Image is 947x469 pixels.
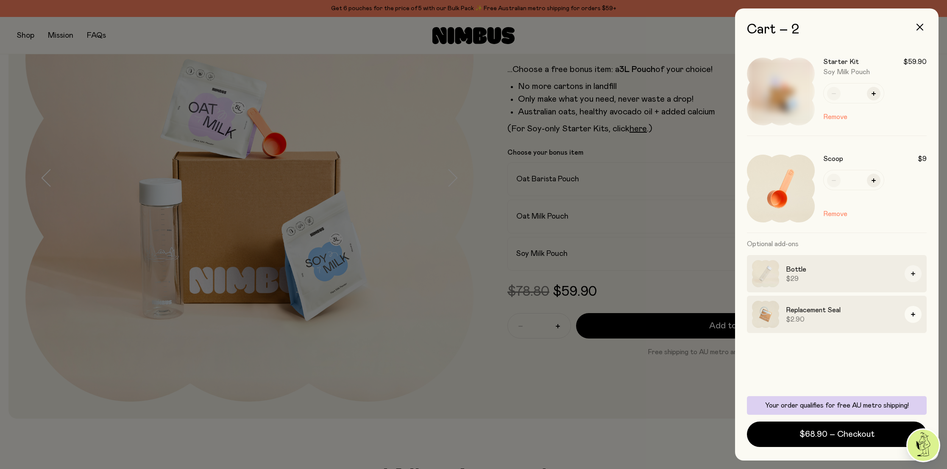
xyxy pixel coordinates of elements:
[786,305,898,315] h3: Replacement Seal
[752,401,922,410] p: Your order qualifies for free AU metro shipping!
[747,22,927,37] h2: Cart – 2
[903,58,927,66] span: $59.90
[823,58,859,66] h3: Starter Kit
[823,112,847,122] button: Remove
[823,209,847,219] button: Remove
[823,155,843,163] h3: Scoop
[918,155,927,163] span: $9
[908,430,939,461] img: agent
[786,315,898,324] span: $2.90
[747,233,927,255] h3: Optional add-ons
[786,275,898,283] span: $29
[786,264,898,275] h3: Bottle
[799,428,875,440] span: $68.90 – Checkout
[747,422,927,447] button: $68.90 – Checkout
[823,69,870,75] span: Soy Milk Pouch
